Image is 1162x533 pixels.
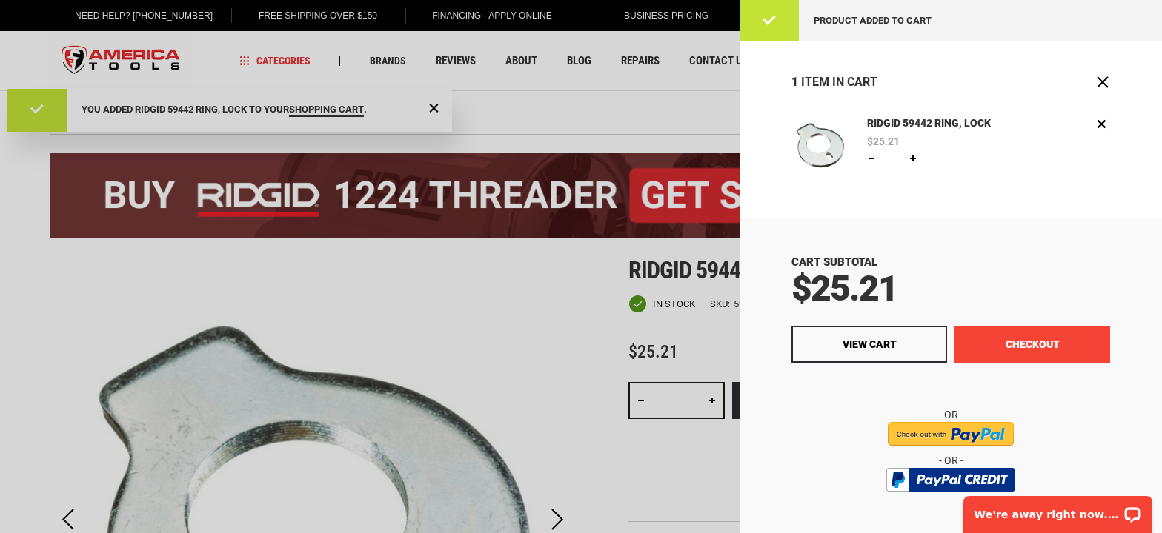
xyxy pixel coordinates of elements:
[791,115,849,173] img: RIDGID 59442 RING, LOCK
[954,326,1110,363] button: Checkout
[895,495,1006,512] img: btn_bml_text.png
[791,75,798,89] span: 1
[791,326,947,363] a: View Cart
[791,255,877,269] span: Cart Subtotal
[814,15,932,26] span: Product added to cart
[801,75,877,89] span: Item in Cart
[843,338,897,350] span: View Cart
[791,115,849,177] a: RIDGID 59442 RING, LOCK
[1095,75,1110,90] button: Close
[867,136,900,147] span: $25.21
[954,486,1162,533] iframe: LiveChat chat widget
[791,267,897,309] span: $25.21
[863,115,995,132] a: RIDGID 59442 RING, LOCK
